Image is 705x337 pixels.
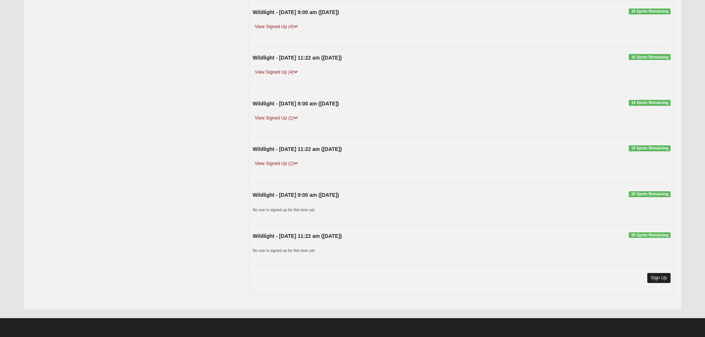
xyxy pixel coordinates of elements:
[253,233,342,239] strong: Wildlight - [DATE] 11:22 am ([DATE])
[253,101,339,107] strong: Wildlight - [DATE] 9:00 am ([DATE])
[629,232,671,238] span: 20 Spots Remaining
[253,208,316,212] small: No one is signed up for this time yet.
[253,55,342,61] strong: Wildlight - [DATE] 11:22 am ([DATE])
[253,192,339,198] strong: Wildlight - [DATE] 9:00 am ([DATE])
[629,191,671,197] span: 20 Spots Remaining
[253,146,342,152] strong: Wildlight - [DATE] 11:22 am ([DATE])
[253,23,300,31] a: View Signed Up (4)
[647,273,671,283] a: Sign Up
[253,248,316,253] small: No one is signed up for this time yet.
[253,160,300,168] a: View Signed Up (1)
[629,54,671,60] span: 16 Spots Remaining
[253,68,300,76] a: View Signed Up (4)
[629,145,671,151] span: 19 Spots Remaining
[253,9,339,15] strong: Wildlight - [DATE] 9:00 am ([DATE])
[629,9,671,14] span: 16 Spots Remaining
[629,100,671,106] span: 19 Spots Remaining
[253,114,300,122] a: View Signed Up (1)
